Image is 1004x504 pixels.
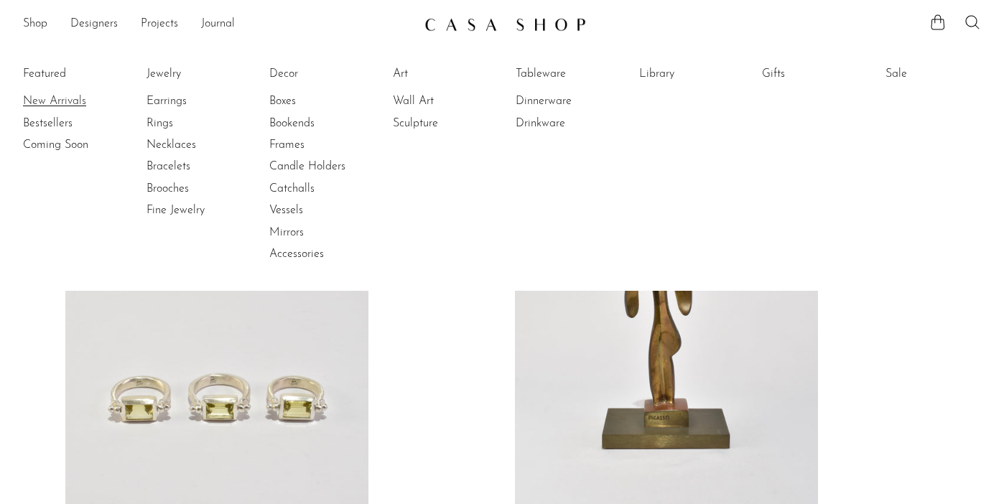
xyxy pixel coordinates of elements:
[147,181,254,197] a: Brooches
[762,66,870,82] a: Gifts
[269,116,377,131] a: Bookends
[23,93,131,109] a: New Arrivals
[886,63,993,90] ul: Sale
[141,15,178,34] a: Projects
[516,93,623,109] a: Dinnerware
[23,12,413,37] ul: NEW HEADER MENU
[516,63,623,134] ul: Tableware
[147,159,254,174] a: Bracelets
[23,116,131,131] a: Bestsellers
[23,137,131,153] a: Coming Soon
[269,159,377,174] a: Candle Holders
[269,66,377,82] a: Decor
[147,116,254,131] a: Rings
[269,202,377,218] a: Vessels
[23,12,413,37] nav: Desktop navigation
[269,246,377,262] a: Accessories
[269,137,377,153] a: Frames
[516,66,623,82] a: Tableware
[269,181,377,197] a: Catchalls
[147,63,254,222] ul: Jewelry
[23,90,131,156] ul: Featured
[269,225,377,241] a: Mirrors
[393,63,501,134] ul: Art
[639,63,747,90] ul: Library
[516,116,623,131] a: Drinkware
[393,116,501,131] a: Sculpture
[70,15,118,34] a: Designers
[147,137,254,153] a: Necklaces
[393,66,501,82] a: Art
[886,66,993,82] a: Sale
[639,66,747,82] a: Library
[23,15,47,34] a: Shop
[147,202,254,218] a: Fine Jewelry
[269,93,377,109] a: Boxes
[762,63,870,90] ul: Gifts
[147,66,254,82] a: Jewelry
[147,93,254,109] a: Earrings
[393,93,501,109] a: Wall Art
[201,15,235,34] a: Journal
[269,63,377,266] ul: Decor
